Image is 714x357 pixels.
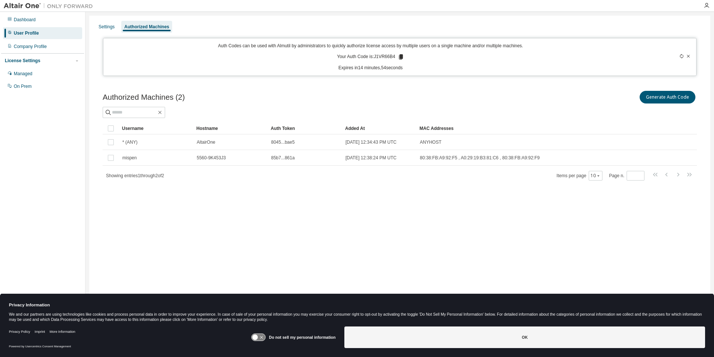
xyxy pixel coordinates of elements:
[609,171,644,181] span: Page n.
[271,155,295,161] span: 85b7...861a
[640,91,695,103] button: Generate Auth Code
[5,58,40,64] div: License Settings
[14,17,36,23] div: Dashboard
[14,71,32,77] div: Managed
[122,122,190,134] div: Username
[196,122,265,134] div: Hostname
[124,24,169,30] div: Authorized Machines
[271,122,339,134] div: Auth Token
[108,43,634,49] p: Auth Codes can be used with Almutil by administrators to quickly authorize license access by mult...
[108,65,634,71] p: Expires in 14 minutes, 54 seconds
[122,139,138,145] span: * (ANY)
[337,54,404,60] p: Your Auth Code is: J1VR66B4
[420,139,441,145] span: ANYHOST
[557,171,602,181] span: Items per page
[122,155,137,161] span: mispen
[345,155,396,161] span: [DATE] 12:38:24 PM UTC
[271,139,295,145] span: 8045...bae5
[14,83,32,89] div: On Prem
[419,122,619,134] div: MAC Addresses
[345,122,414,134] div: Added At
[591,173,601,179] button: 10
[103,93,185,102] span: Authorized Machines (2)
[420,155,540,161] span: 80:38:FB:A9:92:F5 , A0:29:19:B3:81:C6 , 80:38:FB:A9:92:F9
[99,24,115,30] div: Settings
[14,30,39,36] div: User Profile
[4,2,97,10] img: Altair One
[197,139,215,145] span: AltairOne
[106,173,164,178] span: Showing entries 1 through 2 of 2
[197,155,226,161] span: 5560-9K453J3
[345,139,396,145] span: [DATE] 12:34:43 PM UTC
[14,44,47,50] div: Company Profile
